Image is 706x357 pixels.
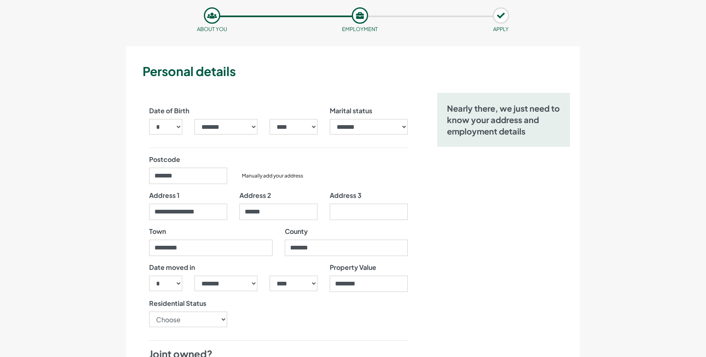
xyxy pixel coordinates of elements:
[143,63,576,80] h3: Personal details
[239,191,271,200] label: Address 2
[149,191,179,200] label: Address 1
[447,103,560,137] h5: Nearly there, we just need to know your address and employment details
[342,26,378,32] small: Employment
[239,172,306,180] button: Manually add your address
[330,191,362,200] label: Address 3
[149,155,180,164] label: Postcode
[149,227,166,236] label: Town
[330,106,372,116] label: Marital status
[149,106,189,116] label: Date of Birth
[197,26,227,32] small: About you
[493,26,509,32] small: APPLY
[285,227,308,236] label: County
[149,299,206,308] label: Residential Status
[330,263,376,272] label: Property Value
[149,263,195,272] label: Date moved in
